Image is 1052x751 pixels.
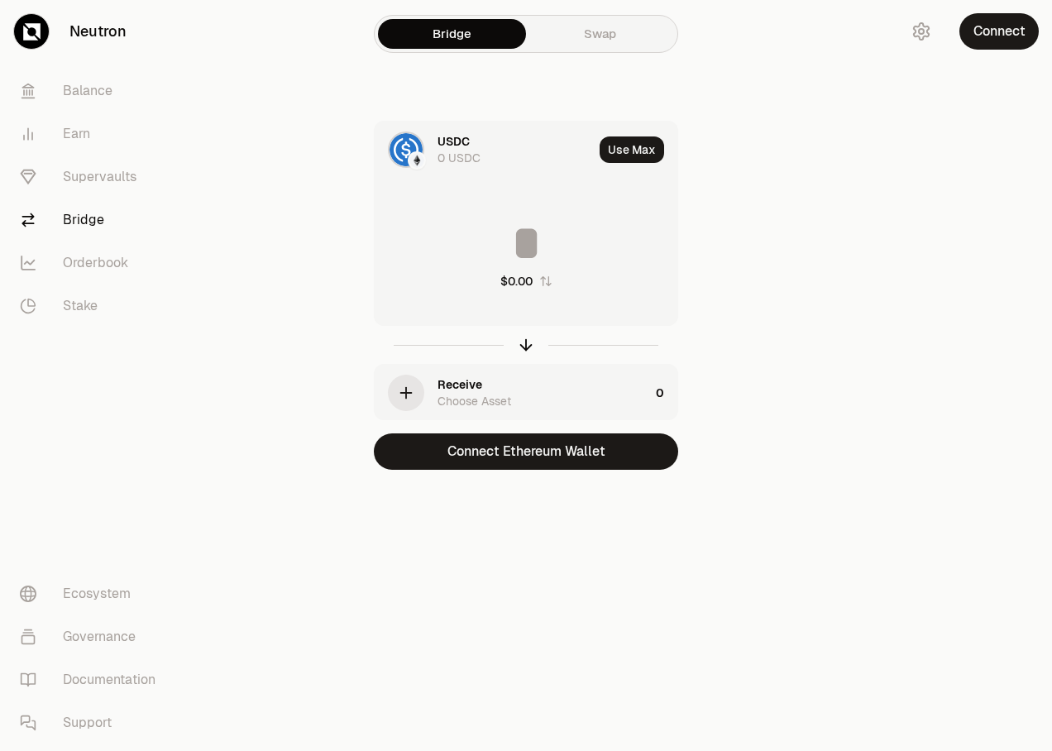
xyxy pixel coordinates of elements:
div: $0.00 [500,273,533,289]
div: USDC LogoEthereum LogoUSDC0 USDC [375,122,593,178]
a: Earn [7,112,179,155]
a: Governance [7,615,179,658]
div: ReceiveChoose Asset [375,365,649,421]
a: Orderbook [7,242,179,285]
button: ReceiveChoose Asset0 [375,365,677,421]
a: Stake [7,285,179,328]
a: Support [7,701,179,744]
div: 0 [656,365,677,421]
button: Connect Ethereum Wallet [374,433,678,470]
a: Balance [7,69,179,112]
a: Documentation [7,658,179,701]
button: Connect [959,13,1039,50]
a: Bridge [378,19,526,49]
a: Swap [526,19,674,49]
a: Bridge [7,199,179,242]
button: $0.00 [500,273,552,289]
div: Receive [438,376,482,393]
button: Use Max [600,136,664,163]
div: USDC [438,133,470,150]
img: USDC Logo [390,133,423,166]
a: Ecosystem [7,572,179,615]
img: Ethereum Logo [409,153,424,168]
div: 0 USDC [438,150,481,166]
div: Choose Asset [438,393,511,409]
a: Supervaults [7,155,179,199]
